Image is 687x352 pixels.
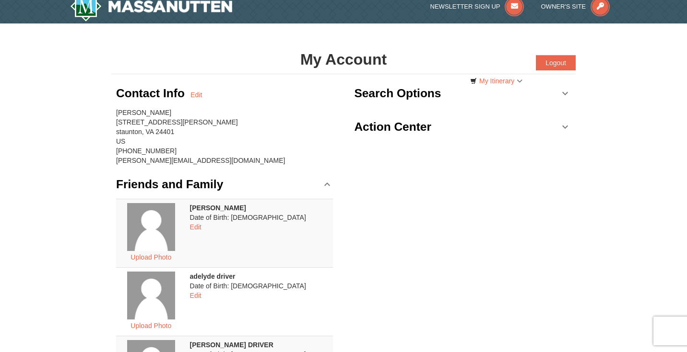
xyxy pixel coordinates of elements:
[186,267,333,336] td: Date of Birth: [DEMOGRAPHIC_DATA]
[430,3,500,10] span: Newsletter Sign Up
[116,175,223,194] h3: Friends and Family
[186,199,333,267] td: Date of Birth: [DEMOGRAPHIC_DATA]
[190,273,236,280] strong: adelyde driver
[190,90,202,100] a: Edit
[430,3,524,10] a: Newsletter Sign Up
[354,117,431,136] h3: Action Center
[541,3,586,10] span: Owner's Site
[116,170,333,199] a: Friends and Family
[190,341,273,349] strong: [PERSON_NAME] DRIVER
[464,74,529,88] a: My Itinerary
[127,272,175,319] img: placeholder.jpg
[190,204,246,212] strong: [PERSON_NAME]
[541,3,610,10] a: Owner's Site
[354,113,571,141] a: Action Center
[125,319,177,332] button: Upload Photo
[116,84,190,103] h3: Contact Info
[536,55,576,70] button: Logout
[111,50,576,69] h1: My Account
[190,292,201,299] a: Edit
[125,251,177,263] button: Upload Photo
[354,79,571,108] a: Search Options
[116,108,333,165] div: [PERSON_NAME] [STREET_ADDRESS][PERSON_NAME] staunton, VA 24401 US [PHONE_NUMBER] [PERSON_NAME][EM...
[127,203,175,251] img: placeholder.jpg
[190,223,201,231] a: Edit
[354,84,441,103] h3: Search Options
